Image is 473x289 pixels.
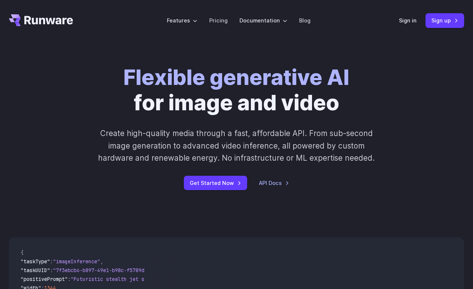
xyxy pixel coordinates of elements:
span: : [68,276,71,282]
label: Documentation [239,16,287,25]
span: , [100,258,103,265]
p: Create high-quality media through a fast, affordable API. From sub-second image generation to adv... [91,127,382,164]
a: Blog [299,16,311,25]
span: "7f3ebcb6-b897-49e1-b98c-f5789d2d40d7" [53,267,165,274]
a: Go to / [9,14,73,26]
span: "imageInference" [53,258,100,265]
a: API Docs [259,179,289,187]
h1: for image and video [123,65,349,115]
label: Features [167,16,197,25]
span: { [21,249,24,256]
a: Sign in [399,16,417,25]
span: "positivePrompt" [21,276,68,282]
a: Sign up [425,13,464,28]
a: Get Started Now [184,176,247,190]
span: "taskType" [21,258,50,265]
span: : [50,258,53,265]
span: "taskUUID" [21,267,50,274]
strong: Flexible generative AI [123,64,349,90]
a: Pricing [209,16,228,25]
span: : [50,267,53,274]
span: "Futuristic stealth jet streaking through a neon-lit cityscape with glowing purple exhaust" [71,276,339,282]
